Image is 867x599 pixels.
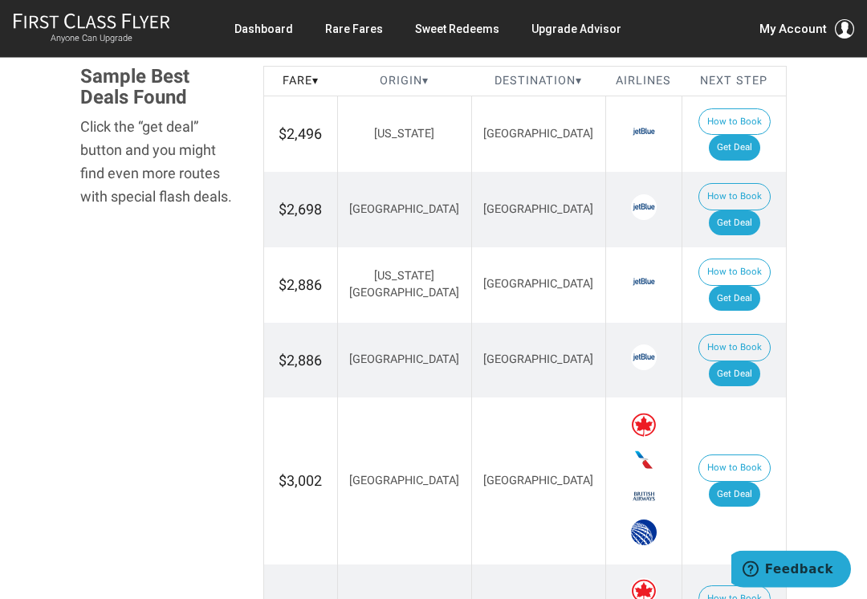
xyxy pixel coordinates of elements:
button: How to Book [698,259,771,287]
a: Get Deal [709,287,760,312]
a: Dashboard [234,14,293,43]
span: [GEOGRAPHIC_DATA] [483,475,593,488]
span: American Airlines [631,448,657,474]
a: Get Deal [709,483,760,508]
span: $2,886 [279,277,322,294]
span: British Airways [631,484,657,510]
span: $2,698 [279,202,322,218]
a: Get Deal [709,362,760,388]
th: Airlines [605,67,682,97]
a: Upgrade Advisor [531,14,621,43]
span: [GEOGRAPHIC_DATA] [483,128,593,141]
iframe: Opens a widget where you can find more information [731,551,851,591]
th: Destination [471,67,605,97]
span: ▾ [312,75,319,88]
span: United [631,520,657,546]
th: Next Step [682,67,787,97]
a: Get Deal [709,211,760,237]
button: How to Book [698,184,771,211]
button: My Account [759,19,854,39]
span: [US_STATE][GEOGRAPHIC_DATA] [349,270,459,300]
span: [US_STATE] [374,128,434,141]
span: ▾ [422,75,429,88]
span: JetBlue [631,120,657,145]
span: Air Canada [631,413,657,438]
img: First Class Flyer [13,13,170,30]
span: [GEOGRAPHIC_DATA] [349,475,459,488]
span: [GEOGRAPHIC_DATA] [483,278,593,291]
span: My Account [759,19,827,39]
span: $3,002 [279,473,322,490]
span: JetBlue [631,270,657,295]
a: Sweet Redeems [415,14,499,43]
a: Rare Fares [325,14,383,43]
small: Anyone Can Upgrade [13,33,170,44]
span: [GEOGRAPHIC_DATA] [483,203,593,217]
span: JetBlue [631,195,657,221]
span: ▾ [576,75,582,88]
span: $2,496 [279,126,322,143]
button: How to Book [698,335,771,362]
th: Fare [263,67,338,97]
span: [GEOGRAPHIC_DATA] [349,353,459,367]
th: Origin [338,67,472,97]
a: Get Deal [709,136,760,161]
span: JetBlue [631,345,657,371]
span: [GEOGRAPHIC_DATA] [483,353,593,367]
h3: Sample Best Deals Found [80,67,239,109]
div: Click the “get deal” button and you might find even more routes with special flash deals. [80,116,239,209]
span: [GEOGRAPHIC_DATA] [349,203,459,217]
button: How to Book [698,109,771,137]
a: First Class FlyerAnyone Can Upgrade [13,13,170,45]
button: How to Book [698,455,771,483]
span: $2,886 [279,352,322,369]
